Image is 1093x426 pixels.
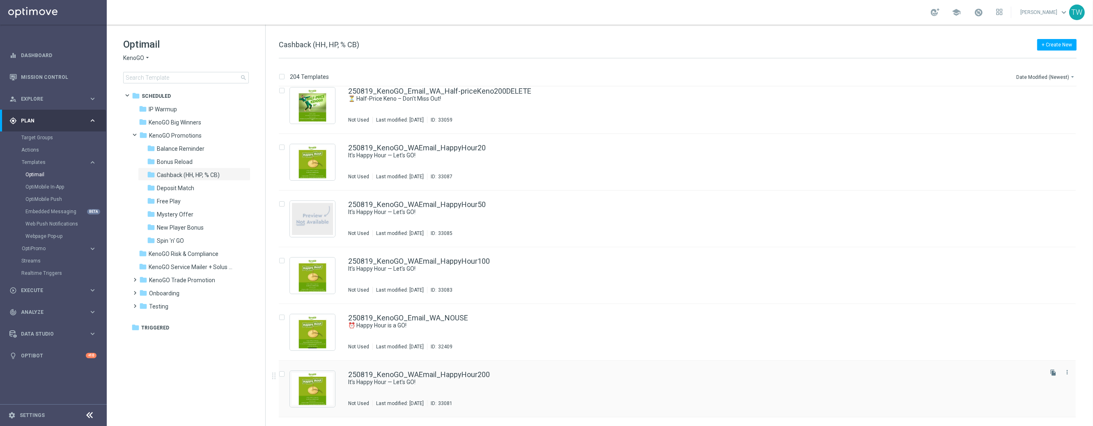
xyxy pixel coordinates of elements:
i: folder [147,223,155,231]
div: OptiMobile In-App [25,181,106,193]
a: It’s Happy Hour — Let’s GO! [348,152,1022,159]
div: Webpage Pop-up [25,230,106,242]
div: Not Used [348,117,369,123]
div: Plan [9,117,89,124]
i: folder [147,236,155,244]
div: Optimail [25,168,106,181]
div: Not Used [348,400,369,407]
i: lightbulb [9,352,17,359]
a: Streams [21,258,85,264]
i: folder [139,263,147,271]
div: Press SPACE to select this row. [271,77,1091,134]
span: Deposit Match [157,184,194,192]
div: ID: [427,287,452,293]
div: OptiMobile Push [25,193,106,205]
span: Analyze [21,310,89,315]
span: Onboarding [149,290,179,297]
span: Spin 'n' GO [157,237,184,244]
div: ID: [427,400,452,407]
input: Search Template [123,72,249,83]
button: Mission Control [9,74,97,81]
a: Webpage Pop-up [25,233,85,239]
i: settings [8,412,16,419]
div: TW [1069,5,1085,20]
span: Testing [149,303,168,310]
div: Web Push Notifications [25,218,106,230]
a: 250819_KenoGO_WAEmail_HappyHour20 [348,144,486,152]
a: It’s Happy Hour — Let’s GO! [348,208,1022,216]
div: Press SPACE to select this row. [271,304,1091,361]
i: folder [147,170,155,179]
div: Last modified: [DATE] [373,400,427,407]
div: Actions [21,144,106,156]
a: Target Groups [21,134,85,141]
div: Press SPACE to select this row. [271,191,1091,247]
img: 33081.jpeg [292,373,333,405]
div: gps_fixed Plan keyboard_arrow_right [9,117,97,124]
button: lightbulb Optibot +10 [9,352,97,359]
div: Data Studio keyboard_arrow_right [9,331,97,337]
i: folder [139,302,147,310]
div: 33083 [438,287,452,293]
i: keyboard_arrow_right [89,286,96,294]
div: Optibot [9,345,96,366]
span: KenoGO Promotions [149,132,202,139]
a: Mission Control [21,66,96,88]
span: Cashback (HH, HP, % CB) [279,40,359,49]
div: It’s Happy Hour — Let’s GO! [348,152,1041,159]
button: track_changes Analyze keyboard_arrow_right [9,309,97,315]
button: more_vert [1063,367,1071,377]
i: folder [139,118,147,126]
span: Balance Reminder [157,145,204,152]
h1: Optimail [123,38,249,51]
i: keyboard_arrow_right [89,245,96,253]
div: Realtime Triggers [21,267,106,279]
span: Bonus Reload [157,158,193,166]
i: play_circle_outline [9,287,17,294]
div: Last modified: [DATE] [373,230,427,237]
div: Data Studio [9,330,89,338]
i: folder [131,323,140,332]
div: Streams [21,255,106,267]
i: equalizer [9,52,17,59]
span: Scheduled [142,92,171,100]
button: OptiPromo keyboard_arrow_right [21,245,97,252]
div: ID: [427,117,452,123]
button: Templates keyboard_arrow_right [21,159,97,166]
div: BETA [87,209,100,214]
span: IP Warmup [149,106,177,113]
a: It’s Happy Hour — Let’s GO! [348,378,1022,386]
div: Not Used [348,173,369,180]
div: person_search Explore keyboard_arrow_right [9,96,97,102]
button: file_copy [1048,367,1059,378]
div: It’s Happy Hour — Let’s GO! [348,265,1041,273]
i: keyboard_arrow_right [89,159,96,166]
div: OptiPromo [21,242,106,255]
a: ⏳ Half-Price Keno – Don’t Miss Out! [348,95,1022,103]
a: Settings [20,413,45,418]
a: OptiMobile Push [25,196,85,203]
div: ⏳ Half-Price Keno – Don’t Miss Out! [348,95,1041,103]
div: It’s Happy Hour — Let’s GO! [348,208,1041,216]
span: Data Studio [21,332,89,336]
i: keyboard_arrow_right [89,330,96,338]
div: ⏰ Happy Hour is a GO! [348,322,1041,329]
a: Realtime Triggers [21,270,85,276]
span: Cashback (HH, HP, % CB) [157,171,220,179]
div: Not Used [348,343,369,350]
a: Embedded Messaging [25,208,85,215]
div: Embedded Messaging [25,205,106,218]
span: school [952,8,961,17]
div: Press SPACE to select this row. [271,247,1091,304]
a: Actions [21,147,85,153]
i: keyboard_arrow_right [89,308,96,316]
div: Last modified: [DATE] [373,343,427,350]
a: 250819_KenoGO_WAEmail_HappyHour200 [348,371,490,378]
span: Templates [22,160,80,165]
i: folder [147,197,155,205]
div: Analyze [9,309,89,316]
span: KenoGO Big Winners [149,119,201,126]
a: Optimail [25,171,85,178]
